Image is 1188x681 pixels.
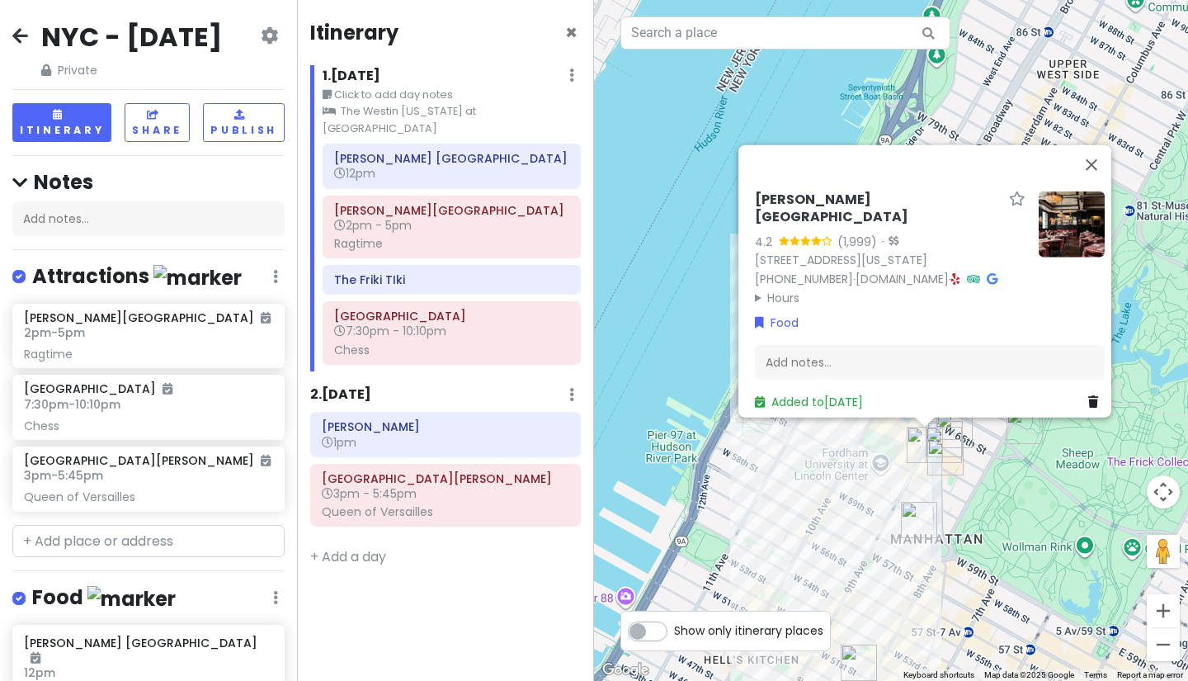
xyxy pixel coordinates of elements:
[967,272,980,284] i: Tripadvisor
[24,489,272,504] div: Queen of Versailles
[926,427,962,463] div: The Smith
[856,270,949,286] a: [DOMAIN_NAME]
[322,419,569,434] h6: Joe Allen
[565,23,577,43] button: Close
[334,309,569,324] h6: Imperial Theatre
[32,263,242,291] h4: Attractions
[620,17,950,50] input: Search a place
[755,393,863,409] a: Added to[DATE]
[901,502,937,538] div: Bad Roman
[927,439,964,475] div: Breads Bakery
[1084,670,1107,679] a: Terms (opens in new tab)
[322,471,569,486] h6: St. James Theatre
[87,586,176,612] img: marker
[755,313,799,331] a: Food
[334,165,375,182] span: 12pm
[334,217,412,234] span: 2pm - 5pm
[1088,392,1105,410] a: Delete place
[323,87,581,103] small: Click to add day notes
[598,660,653,681] a: Open this area in Google Maps (opens a new window)
[125,103,190,142] button: Share
[755,270,853,286] a: [PHONE_NUMBER]
[24,347,272,362] div: Ragtime
[261,455,271,466] i: Added to itinerary
[24,664,55,681] span: 12pm
[984,670,1074,679] span: Map data ©2025 Google
[261,312,271,324] i: Added to itinerary
[755,251,927,267] a: [STREET_ADDRESS][US_STATE]
[41,20,222,54] h2: NYC - [DATE]
[24,381,172,396] h6: [GEOGRAPHIC_DATA]
[1039,191,1105,257] img: Picture of the place
[1147,594,1180,627] button: Zoom in
[322,434,356,451] span: 1pm
[1117,670,1183,679] a: Report a map error
[163,383,172,395] i: Added to itinerary
[334,236,569,251] div: Ragtime
[334,323,446,339] span: 7:30pm - 10:10pm
[841,645,877,681] div: Dolly Varden
[32,584,176,612] h4: Food
[323,68,380,85] h6: 1 . [DATE]
[24,467,103,484] span: 3pm - 5:45pm
[755,191,1025,306] div: · ·
[1072,144,1111,184] button: Close
[598,660,653,681] img: Google
[41,61,222,79] span: Private
[31,652,40,664] i: Added to itinerary
[12,169,285,195] h4: Notes
[12,201,285,236] div: Add notes...
[755,232,779,250] div: 4.2
[310,20,398,45] h4: Itinerary
[755,191,1002,225] h6: [PERSON_NAME] [GEOGRAPHIC_DATA]
[987,272,997,284] i: Google Maps
[903,669,974,681] button: Keyboard shortcuts
[334,203,569,218] h6: Vivian Beaumont Theater
[674,622,823,640] span: Show only itinerary places
[907,427,943,463] div: P.J. Clarke's Lincoln Square
[12,525,285,558] input: + Add place or address
[1147,475,1180,508] button: Map camera controls
[322,504,569,519] div: Queen of Versailles
[1009,191,1025,208] a: Star place
[755,288,1025,306] summary: Hours
[755,345,1105,380] div: Add notes...
[323,103,581,137] small: The Westin [US_STATE] at [GEOGRAPHIC_DATA]
[1006,408,1043,444] div: Tavern On the Green
[1147,628,1180,661] button: Zoom out
[877,234,898,250] div: ·
[310,547,386,566] a: + Add a day
[837,232,877,250] div: (1,999)
[334,272,569,287] h6: The Friki TIki
[1147,535,1180,568] button: Drag Pegman onto the map to open Street View
[12,103,111,142] button: Itinerary
[24,419,272,433] div: Chess
[322,485,417,502] span: 3pm - 5:45pm
[926,421,963,457] div: Cafe Fiorello
[334,343,569,357] div: Chess
[24,396,120,413] span: 7:30pm - 10:10pm
[24,636,272,665] h6: [PERSON_NAME] [GEOGRAPHIC_DATA]
[24,324,85,341] span: 2pm - 5pm
[203,103,285,142] button: Publish
[310,386,371,404] h6: 2 . [DATE]
[153,265,242,291] img: marker
[565,19,577,46] span: Close itinerary
[24,310,271,325] h6: [PERSON_NAME][GEOGRAPHIC_DATA]
[334,151,569,166] h6: P.J. Clarke's Lincoln Square
[24,453,271,468] h6: [GEOGRAPHIC_DATA][PERSON_NAME]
